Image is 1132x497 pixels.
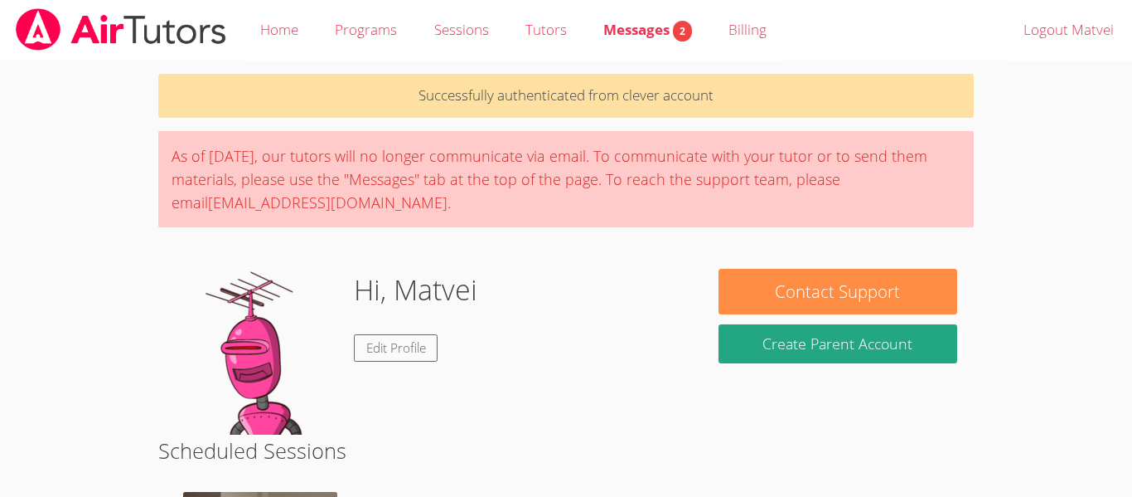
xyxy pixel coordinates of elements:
span: Messages [603,20,692,39]
a: Edit Profile [354,334,438,362]
div: As of [DATE], our tutors will no longer communicate via email. To communicate with your tutor or ... [158,131,974,227]
button: Create Parent Account [718,324,957,363]
img: default.png [175,269,341,435]
span: 2 [673,21,692,41]
button: Contact Support [718,269,957,314]
h1: Hi, Matvei [354,269,477,311]
img: airtutors_banner-c4298cdbf04f3fff15de1276eac7730deb9818008684d7c2e4769d2f7ddbe033.png [14,8,228,51]
h2: Scheduled Sessions [158,435,974,466]
p: Successfully authenticated from clever account [158,74,974,118]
